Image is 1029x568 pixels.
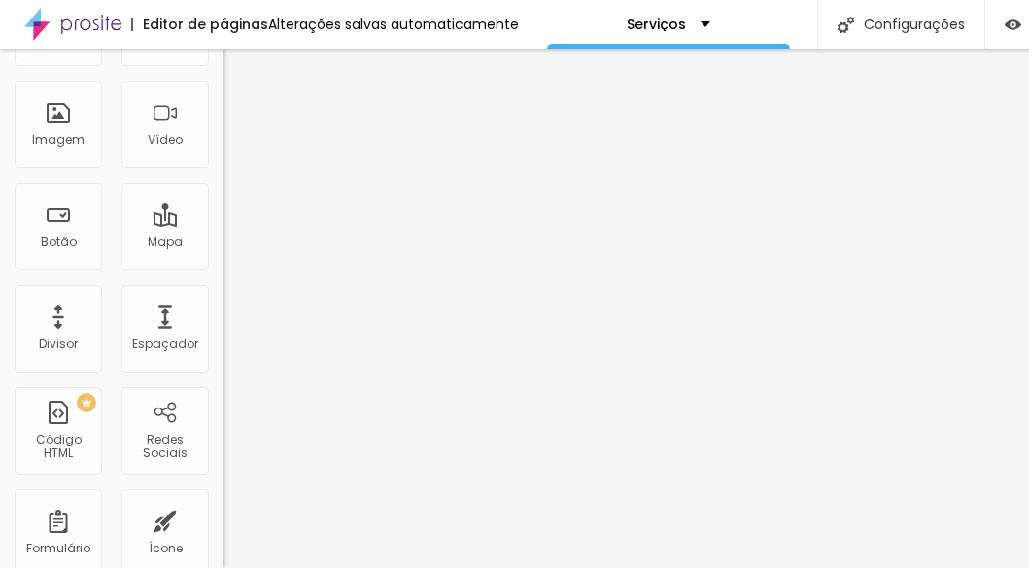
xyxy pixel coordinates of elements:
[838,17,854,33] img: Icone
[126,433,203,461] div: Redes Sociais
[1005,17,1021,33] img: view-1.svg
[41,235,77,249] div: Botão
[627,18,686,31] p: Serviços
[149,542,183,555] div: Ícone
[148,235,183,249] div: Mapa
[39,337,78,351] div: Divisor
[26,542,90,555] div: Formulário
[19,433,96,461] div: Código HTML
[32,133,85,147] div: Imagem
[132,337,198,351] div: Espaçador
[148,133,183,147] div: Vídeo
[131,18,268,31] div: Editor de páginas
[268,18,519,31] div: Alterações salvas automaticamente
